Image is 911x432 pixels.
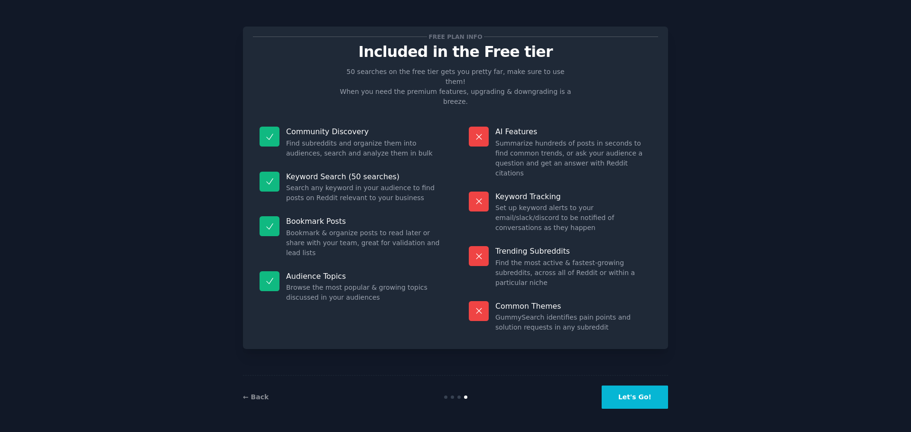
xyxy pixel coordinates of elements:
p: Audience Topics [286,271,442,281]
dd: Find the most active & fastest-growing subreddits, across all of Reddit or within a particular niche [495,258,651,288]
p: 50 searches on the free tier gets you pretty far, make sure to use them! When you need the premiu... [336,67,575,107]
p: Included in the Free tier [253,44,658,60]
dd: Bookmark & organize posts to read later or share with your team, great for validation and lead lists [286,228,442,258]
p: Bookmark Posts [286,216,442,226]
button: Let's Go! [602,386,668,409]
dd: Summarize hundreds of posts in seconds to find common trends, or ask your audience a question and... [495,138,651,178]
span: Free plan info [427,32,484,42]
dd: Find subreddits and organize them into audiences, search and analyze them in bulk [286,138,442,158]
p: Keyword Tracking [495,192,651,202]
p: Keyword Search (50 searches) [286,172,442,182]
a: ← Back [243,393,269,401]
dd: Browse the most popular & growing topics discussed in your audiences [286,283,442,303]
dd: Set up keyword alerts to your email/slack/discord to be notified of conversations as they happen [495,203,651,233]
p: AI Features [495,127,651,137]
p: Trending Subreddits [495,246,651,256]
p: Community Discovery [286,127,442,137]
dd: Search any keyword in your audience to find posts on Reddit relevant to your business [286,183,442,203]
dd: GummySearch identifies pain points and solution requests in any subreddit [495,313,651,332]
p: Common Themes [495,301,651,311]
